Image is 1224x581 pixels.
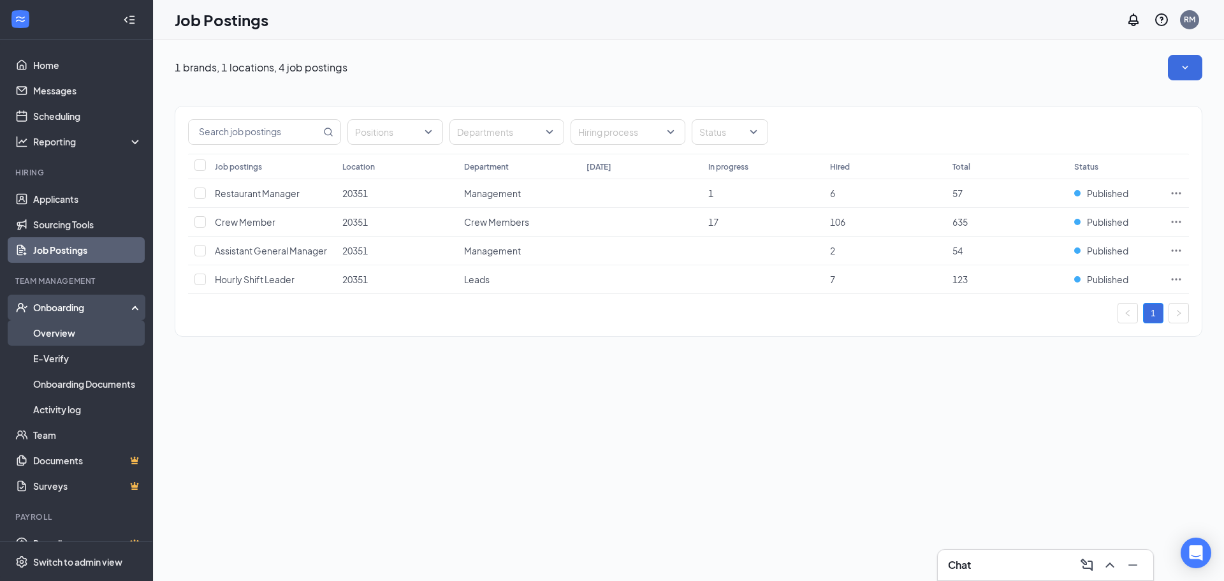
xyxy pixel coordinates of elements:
a: Messages [33,78,142,103]
div: Hiring [15,167,140,178]
a: Job Postings [33,237,142,263]
p: 1 brands, 1 locations, 4 job postings [175,61,347,75]
span: 123 [952,274,968,285]
span: Leads [464,274,490,285]
span: 2 [830,245,835,256]
svg: Settings [15,555,28,568]
span: 106 [830,216,845,228]
svg: Ellipses [1170,187,1183,200]
th: Hired [824,154,945,179]
svg: Ellipses [1170,216,1183,228]
a: Scheduling [33,103,142,129]
a: E-Verify [33,346,142,371]
h3: Chat [948,558,971,572]
th: Total [946,154,1068,179]
div: Team Management [15,276,140,286]
a: Sourcing Tools [33,212,142,237]
th: Status [1068,154,1163,179]
span: 20351 [342,188,368,199]
span: Published [1087,216,1128,228]
input: Search job postings [189,120,321,144]
a: Activity log [33,397,142,422]
a: DocumentsCrown [33,448,142,473]
td: 20351 [336,237,458,265]
a: Home [33,52,142,78]
span: left [1124,309,1132,317]
span: Restaurant Manager [215,188,300,199]
a: SurveysCrown [33,473,142,499]
svg: Minimize [1125,557,1140,573]
td: Crew Members [458,208,579,237]
button: ChevronUp [1100,555,1120,575]
div: Location [342,161,375,172]
td: 20351 [336,208,458,237]
span: Management [464,188,521,199]
a: PayrollCrown [33,531,142,556]
td: 20351 [336,179,458,208]
svg: Notifications [1126,12,1141,27]
th: In progress [702,154,824,179]
div: Payroll [15,511,140,522]
li: Previous Page [1118,303,1138,323]
svg: Ellipses [1170,273,1183,286]
td: 20351 [336,265,458,294]
div: RM [1184,14,1195,25]
span: Management [464,245,521,256]
span: Crew Member [215,216,275,228]
span: 1 [708,188,713,199]
a: Onboarding Documents [33,371,142,397]
svg: Ellipses [1170,244,1183,257]
svg: Collapse [123,13,136,26]
span: 17 [708,216,718,228]
span: Assistant General Manager [215,245,327,256]
button: Minimize [1123,555,1143,575]
a: Team [33,422,142,448]
div: Reporting [33,135,143,148]
div: Open Intercom Messenger [1181,538,1211,568]
svg: SmallChevronDown [1179,61,1191,74]
svg: MagnifyingGlass [323,127,333,137]
svg: QuestionInfo [1154,12,1169,27]
div: Job postings [215,161,262,172]
a: Applicants [33,186,142,212]
td: Management [458,179,579,208]
button: left [1118,303,1138,323]
div: Department [464,161,509,172]
span: 7 [830,274,835,285]
th: [DATE] [580,154,702,179]
h1: Job Postings [175,9,268,31]
span: 20351 [342,274,368,285]
div: Onboarding [33,301,131,314]
span: right [1175,309,1183,317]
span: Published [1087,273,1128,286]
span: 20351 [342,245,368,256]
div: Switch to admin view [33,555,122,568]
svg: WorkstreamLogo [14,13,27,26]
a: 1 [1144,304,1163,323]
a: Overview [33,320,142,346]
li: Next Page [1169,303,1189,323]
button: right [1169,303,1189,323]
span: 57 [952,188,963,199]
span: 6 [830,188,835,199]
span: Hourly Shift Leader [215,274,295,285]
span: Published [1087,244,1128,257]
svg: UserCheck [15,301,28,314]
span: 54 [952,245,963,256]
button: SmallChevronDown [1168,55,1202,80]
td: Management [458,237,579,265]
svg: ComposeMessage [1079,557,1095,573]
span: Published [1087,187,1128,200]
td: Leads [458,265,579,294]
span: Crew Members [464,216,529,228]
span: 20351 [342,216,368,228]
svg: Analysis [15,135,28,148]
svg: ChevronUp [1102,557,1118,573]
button: ComposeMessage [1077,555,1097,575]
span: 635 [952,216,968,228]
